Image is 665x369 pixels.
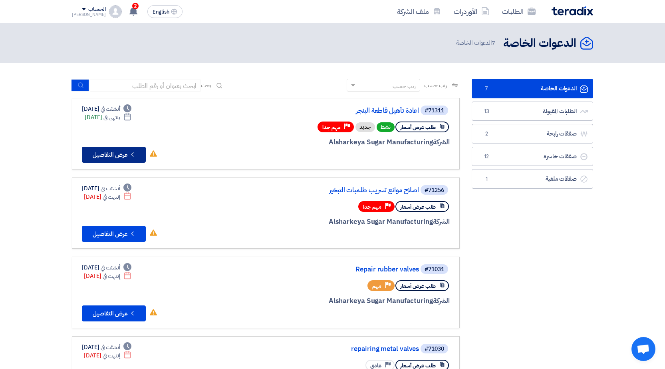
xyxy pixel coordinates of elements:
span: الشركة [433,137,450,147]
div: [DATE] [84,351,131,360]
div: [PERSON_NAME] [72,12,106,17]
div: #71030 [425,346,444,352]
img: Teradix logo [552,6,593,16]
span: ينتهي في [103,113,120,122]
span: إنتهت في [103,272,120,280]
div: جديد [355,122,375,132]
img: profile_test.png [109,5,122,18]
span: 7 [482,85,491,93]
div: Alsharkeya Sugar Manufacturing [258,137,450,148]
a: ملف الشركة [391,2,447,21]
span: 12 [482,153,491,161]
span: أنشئت في [101,105,120,113]
input: ابحث بعنوان أو رقم الطلب [89,80,201,92]
span: إنتهت في [103,351,120,360]
a: صفقات رابحة2 [472,124,593,144]
span: طلب عرض أسعار [400,124,436,131]
span: نشط [377,122,395,132]
span: الشركة [433,217,450,227]
span: مهم [372,282,381,290]
button: عرض التفاصيل [82,305,146,321]
div: دردشة مفتوحة [631,337,655,361]
a: صفقات ملغية1 [472,169,593,189]
a: repairing metal valves [259,345,419,353]
span: English [153,9,169,15]
a: صفقات خاسرة12 [472,147,593,166]
span: 2 [482,130,491,138]
div: [DATE] [85,113,131,122]
span: بحث [201,81,211,90]
div: #71256 [425,187,444,193]
div: #71311 [425,108,444,114]
div: [DATE] [82,184,131,193]
div: [DATE] [84,272,131,280]
span: الشركة [433,296,450,306]
span: إنتهت في [103,193,120,201]
a: الطلبات [496,2,542,21]
span: 2 [132,3,139,9]
span: طلب عرض أسعار [400,203,436,211]
span: أنشئت في [101,343,120,351]
span: أنشئت في [101,184,120,193]
button: English [147,5,183,18]
span: أنشئت في [101,263,120,272]
button: عرض التفاصيل [82,226,146,242]
a: الدعوات الخاصة7 [472,79,593,98]
span: 1 [482,175,491,183]
a: اعادة تأهيل قاطعة البنجر [259,107,419,114]
div: [DATE] [82,263,131,272]
span: 7 [492,38,495,47]
span: 13 [482,108,491,116]
div: Alsharkeya Sugar Manufacturing [258,296,450,306]
span: مهم جدا [363,203,381,211]
span: الدعوات الخاصة [456,38,497,48]
span: طلب عرض أسعار [400,282,436,290]
div: [DATE] [82,343,131,351]
a: Repair rubber valves [259,266,419,273]
span: مهم جدا [322,124,341,131]
a: اصلاح موانع تسريب طلمبات التبخير [259,187,419,194]
div: الحساب [88,6,105,13]
a: الأوردرات [447,2,496,21]
span: رتب حسب [424,81,447,90]
div: Alsharkeya Sugar Manufacturing [258,217,450,227]
button: عرض التفاصيل [82,147,146,163]
div: رتب حسب [393,82,416,90]
h2: الدعوات الخاصة [503,36,576,51]
div: [DATE] [84,193,131,201]
a: الطلبات المقبولة13 [472,102,593,121]
div: #71031 [425,267,444,272]
div: [DATE] [82,105,131,113]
